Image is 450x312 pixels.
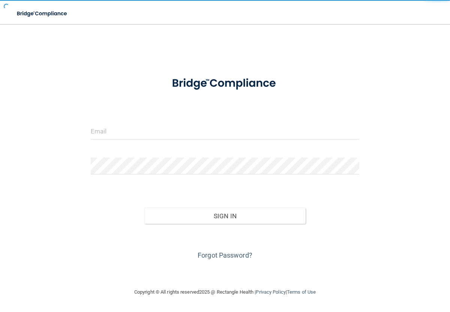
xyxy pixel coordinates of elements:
[11,6,73,21] img: bridge_compliance_login_screen.278c3ca4.svg
[287,289,316,295] a: Terms of Use
[88,280,362,304] div: Copyright © All rights reserved 2025 @ Rectangle Health | |
[91,123,360,139] input: Email
[256,289,285,295] a: Privacy Policy
[160,69,289,98] img: bridge_compliance_login_screen.278c3ca4.svg
[144,208,306,224] button: Sign In
[198,251,252,259] a: Forgot Password?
